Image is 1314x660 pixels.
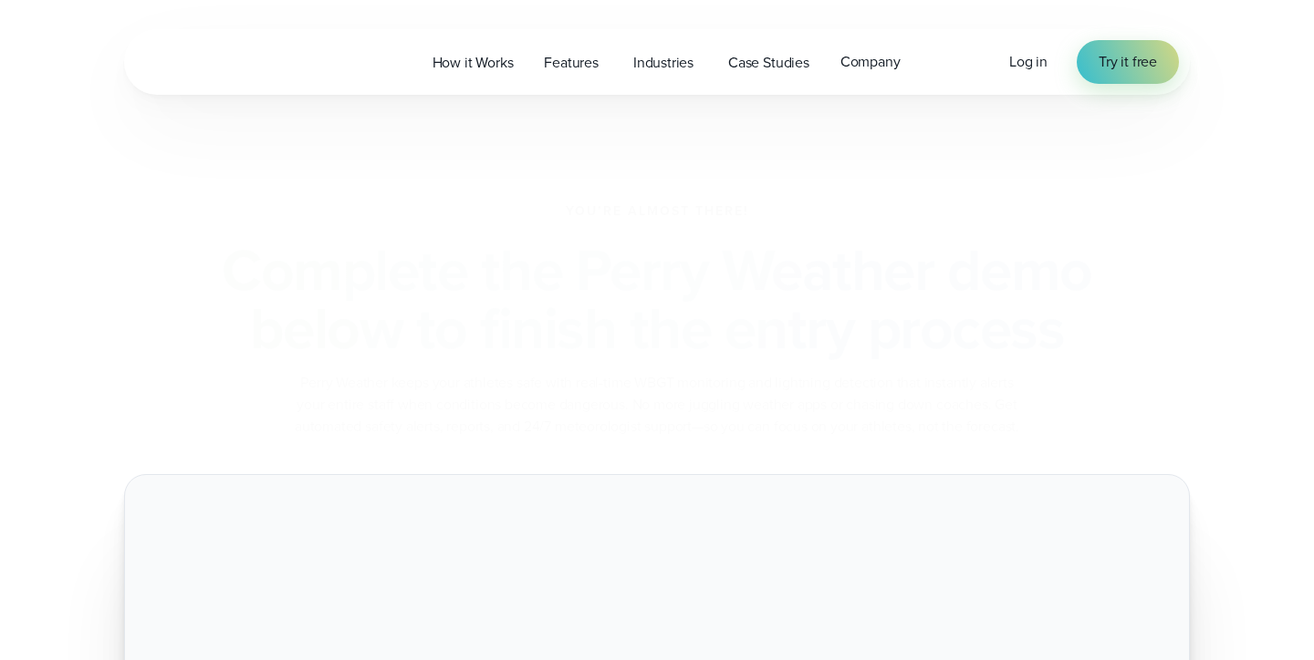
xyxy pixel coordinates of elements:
[417,44,529,81] a: How it Works
[544,52,599,74] span: Features
[1009,51,1048,73] a: Log in
[1099,51,1157,73] span: Try it free
[840,51,901,73] span: Company
[433,52,514,74] span: How it Works
[633,52,693,74] span: Industries
[1009,51,1048,72] span: Log in
[728,52,809,74] span: Case Studies
[713,44,825,81] a: Case Studies
[1077,40,1179,84] a: Try it free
